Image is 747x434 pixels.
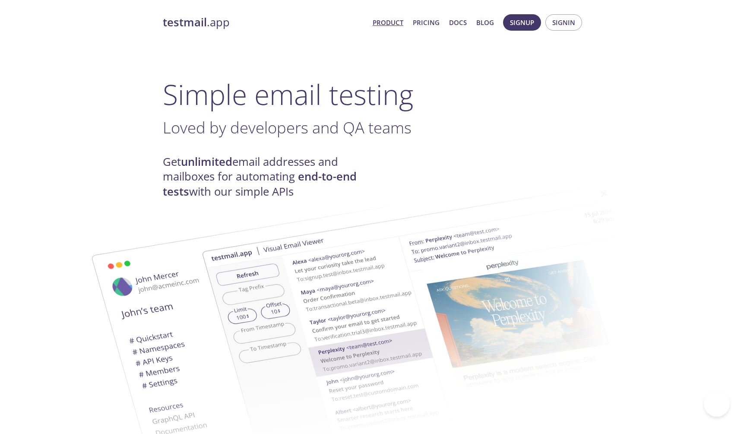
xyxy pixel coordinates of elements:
[163,169,357,199] strong: end-to-end tests
[413,17,440,28] a: Pricing
[503,14,541,31] button: Signup
[181,154,232,169] strong: unlimited
[163,117,411,138] span: Loved by developers and QA teams
[373,17,403,28] a: Product
[163,78,584,111] h1: Simple email testing
[476,17,494,28] a: Blog
[449,17,467,28] a: Docs
[163,15,366,30] a: testmail.app
[163,15,207,30] strong: testmail
[545,14,582,31] button: Signin
[510,17,534,28] span: Signup
[163,155,373,199] h4: Get email addresses and mailboxes for automating with our simple APIs
[552,17,575,28] span: Signin
[704,391,730,417] iframe: Help Scout Beacon - Open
